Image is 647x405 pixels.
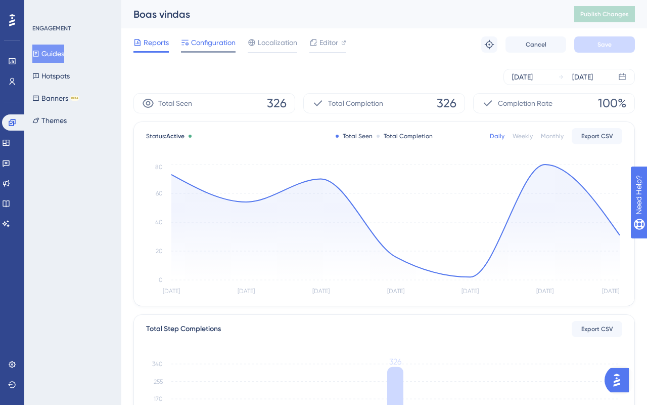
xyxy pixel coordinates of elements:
div: Weekly [513,132,533,140]
div: Monthly [541,132,564,140]
span: Total Completion [328,97,383,109]
span: Editor [319,36,338,49]
div: Total Step Completions [146,323,221,335]
button: Publish Changes [574,6,635,22]
span: Save [597,40,612,49]
div: [DATE] [572,71,593,83]
button: Export CSV [572,128,622,144]
tspan: 255 [154,378,163,385]
button: Themes [32,111,67,130]
tspan: [DATE] [602,288,619,295]
button: BannersBETA [32,89,79,107]
span: 326 [267,95,287,111]
button: Save [574,36,635,53]
button: Hotspots [32,67,70,85]
button: Cancel [505,36,566,53]
span: Need Help? [24,3,63,15]
tspan: 40 [155,219,163,226]
span: Active [166,133,184,140]
tspan: 60 [156,190,163,197]
tspan: [DATE] [312,288,330,295]
span: Completion Rate [498,97,552,109]
button: Guides [32,45,64,63]
span: Export CSV [581,325,613,333]
tspan: [DATE] [536,288,553,295]
tspan: 20 [156,248,163,255]
div: [DATE] [512,71,533,83]
tspan: 340 [152,360,163,368]
span: Cancel [526,40,546,49]
span: Total Seen [158,97,192,109]
div: Total Seen [336,132,373,140]
tspan: [DATE] [238,288,255,295]
div: ENGAGEMENT [32,24,71,32]
span: Status: [146,132,184,140]
span: Localization [258,36,297,49]
span: Reports [144,36,169,49]
div: Boas vindas [133,7,549,21]
button: Export CSV [572,321,622,337]
span: 100% [598,95,626,111]
tspan: [DATE] [387,288,404,295]
iframe: UserGuiding AI Assistant Launcher [605,365,635,395]
tspan: 170 [154,395,163,402]
tspan: 80 [155,164,163,171]
tspan: 326 [389,357,401,367]
tspan: [DATE] [461,288,479,295]
span: Publish Changes [580,10,629,18]
span: Configuration [191,36,236,49]
div: Total Completion [377,132,433,140]
span: Export CSV [581,132,613,140]
tspan: 0 [159,276,163,283]
tspan: [DATE] [163,288,180,295]
div: Daily [490,132,504,140]
span: 326 [437,95,456,111]
div: BETA [70,96,79,101]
